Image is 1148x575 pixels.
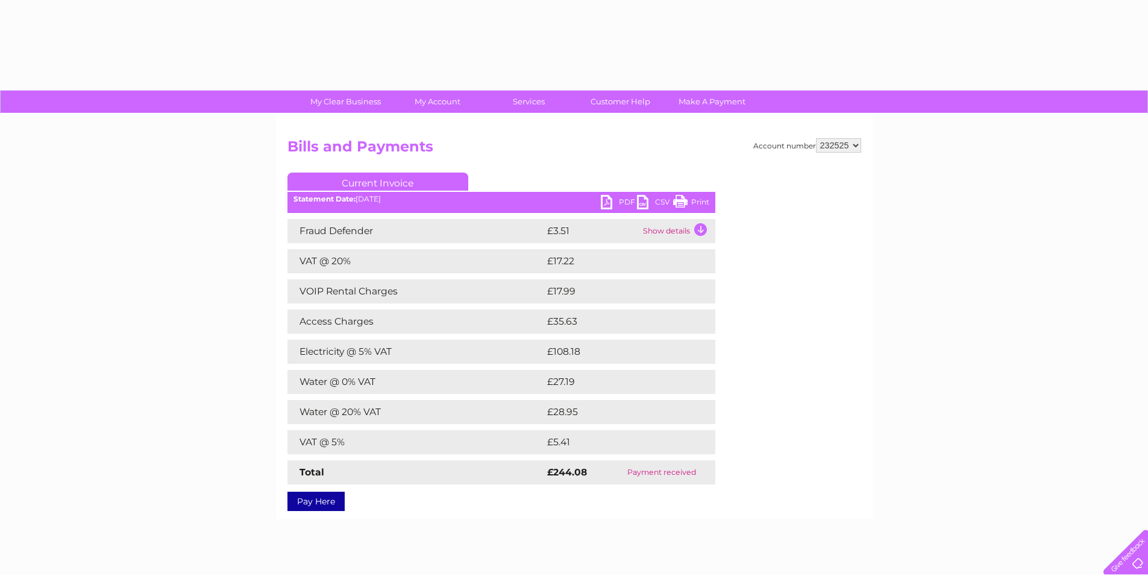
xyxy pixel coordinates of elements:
div: [DATE] [287,195,715,203]
a: Print [673,195,709,212]
a: Make A Payment [662,91,762,113]
a: Current Invoice [287,173,468,191]
a: My Clear Business [296,91,395,113]
td: VAT @ 20% [287,249,544,273]
td: VAT @ 5% [287,430,544,454]
h2: Bills and Payments [287,138,861,161]
td: £27.19 [544,370,689,394]
a: CSV [637,195,673,212]
a: Pay Here [287,492,345,511]
td: Payment received [609,460,715,484]
td: Water @ 20% VAT [287,400,544,424]
div: Account number [753,138,861,153]
strong: £244.08 [547,466,587,478]
td: £28.95 [544,400,691,424]
td: £5.41 [544,430,686,454]
td: Water @ 0% VAT [287,370,544,394]
td: £3.51 [544,219,640,243]
td: £17.22 [544,249,689,273]
td: VOIP Rental Charges [287,279,544,303]
td: Access Charges [287,310,544,334]
td: Show details [640,219,715,243]
td: £35.63 [544,310,691,334]
a: My Account [387,91,487,113]
td: Fraud Defender [287,219,544,243]
td: Electricity @ 5% VAT [287,340,544,364]
b: Statement Date: [293,194,356,203]
td: £108.18 [544,340,692,364]
strong: Total [300,466,324,478]
td: £17.99 [544,279,690,303]
a: Services [479,91,579,113]
a: PDF [601,195,637,212]
a: Customer Help [571,91,670,113]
